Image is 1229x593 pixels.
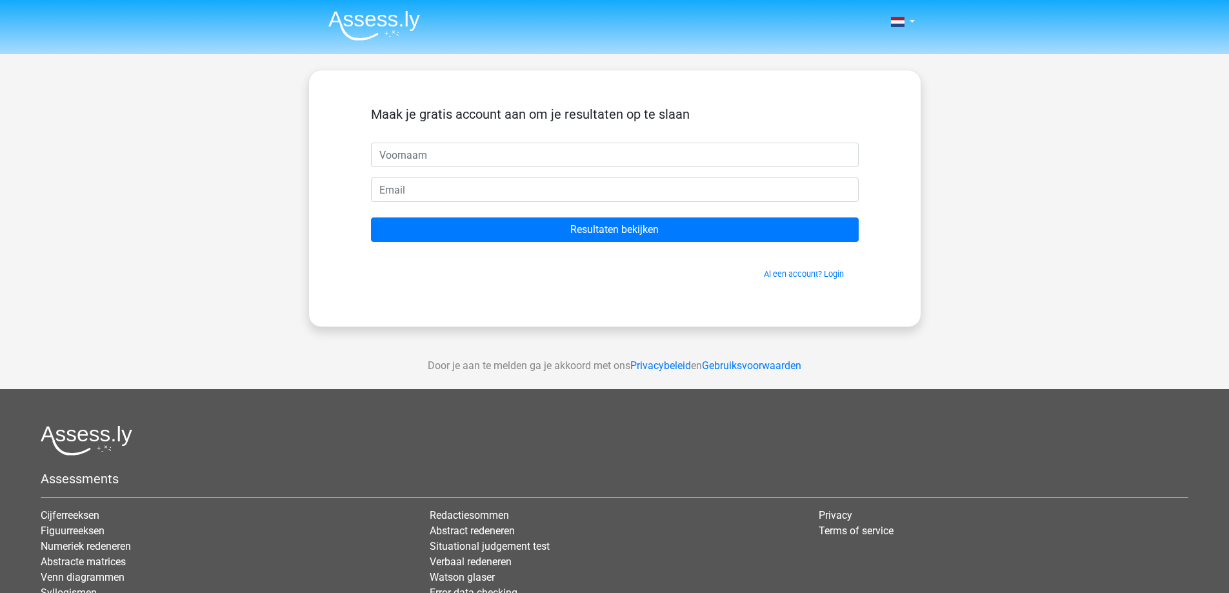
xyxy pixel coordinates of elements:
a: Numeriek redeneren [41,540,131,552]
h5: Assessments [41,471,1188,487]
a: Abstracte matrices [41,556,126,568]
a: Redactiesommen [430,509,509,521]
a: Watson glaser [430,571,495,583]
a: Cijferreeksen [41,509,99,521]
input: Resultaten bekijken [371,217,859,242]
a: Figuurreeksen [41,525,105,537]
a: Verbaal redeneren [430,556,512,568]
a: Privacy [819,509,852,521]
img: Assessly logo [41,425,132,456]
a: Gebruiksvoorwaarden [702,359,801,372]
a: Al een account? Login [764,269,844,279]
input: Voornaam [371,143,859,167]
a: Abstract redeneren [430,525,515,537]
a: Terms of service [819,525,894,537]
a: Venn diagrammen [41,571,125,583]
a: Privacybeleid [630,359,691,372]
input: Email [371,177,859,202]
img: Assessly [328,10,420,41]
a: Situational judgement test [430,540,550,552]
h5: Maak je gratis account aan om je resultaten op te slaan [371,106,859,122]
